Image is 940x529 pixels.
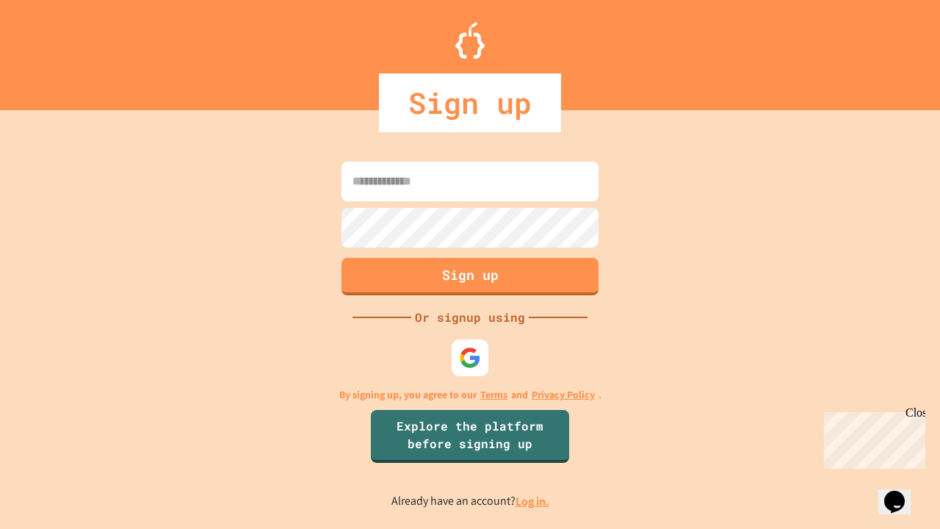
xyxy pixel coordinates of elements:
[6,6,101,93] div: Chat with us now!Close
[459,347,481,369] img: google-icon.svg
[878,470,925,514] iframe: chat widget
[341,258,599,295] button: Sign up
[455,22,485,59] img: Logo.svg
[480,387,507,403] a: Terms
[379,73,561,132] div: Sign up
[391,492,549,511] p: Already have an account?
[339,387,601,403] p: By signing up, you agree to our and .
[818,406,925,469] iframe: chat widget
[371,410,569,463] a: Explore the platform before signing up
[532,387,595,403] a: Privacy Policy
[411,309,529,326] div: Or signup using
[516,494,549,509] a: Log in.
